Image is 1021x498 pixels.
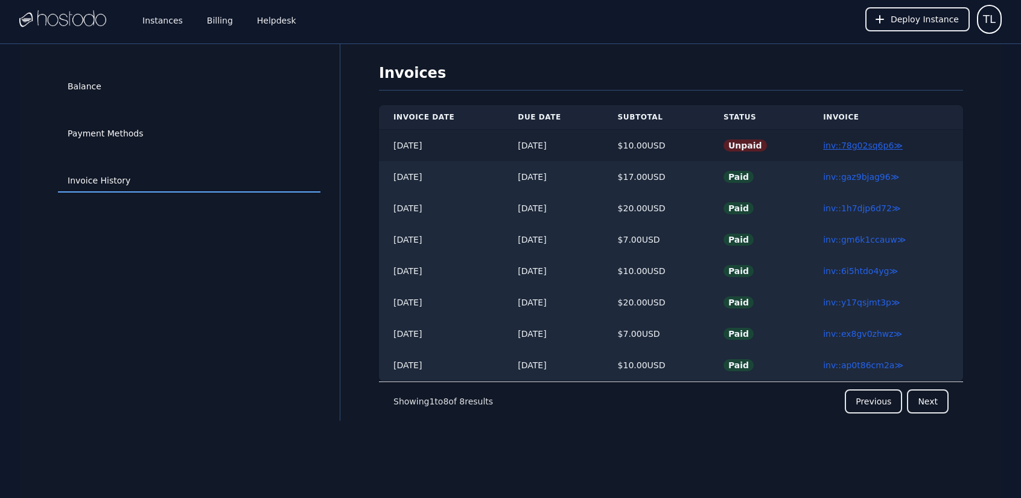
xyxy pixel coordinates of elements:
span: Paid [724,296,754,308]
th: Subtotal [603,105,709,130]
td: [DATE] [503,193,603,224]
div: $ 20.00 USD [618,202,695,214]
div: $ 17.00 USD [618,171,695,183]
td: [DATE] [503,130,603,162]
a: inv::gm6k1ccauw≫ [823,235,906,244]
div: $ 20.00 USD [618,296,695,308]
button: Deploy Instance [865,7,970,31]
td: [DATE] [503,255,603,287]
span: TL [983,11,996,28]
span: Paid [724,359,754,371]
td: [DATE] [379,224,503,255]
span: Deploy Instance [891,13,959,25]
td: [DATE] [379,193,503,224]
td: [DATE] [503,350,603,381]
th: Invoice [809,105,963,130]
span: 8 [459,397,465,406]
span: Paid [724,234,754,246]
th: Invoice Date [379,105,503,130]
span: Paid [724,265,754,277]
td: [DATE] [503,224,603,255]
a: inv::gaz9bjag96≫ [823,172,899,182]
p: Showing to of results [393,395,493,407]
td: [DATE] [379,350,503,381]
th: Status [709,105,809,130]
div: $ 10.00 USD [618,139,695,152]
td: [DATE] [503,287,603,318]
button: Next [907,389,949,413]
a: Payment Methods [58,123,320,145]
td: [DATE] [379,255,503,287]
span: Paid [724,328,754,340]
button: Previous [845,389,902,413]
a: Balance [58,75,320,98]
img: Logo [19,10,106,28]
div: $ 7.00 USD [618,234,695,246]
h1: Invoices [379,63,963,91]
td: [DATE] [503,318,603,350]
td: [DATE] [379,161,503,193]
nav: Pagination [379,381,963,421]
a: inv::6i5htdo4yg≫ [823,266,898,276]
td: [DATE] [379,130,503,162]
span: 8 [443,397,448,406]
a: inv::78g02sq6p6≫ [823,141,903,150]
a: inv::1h7djp6d72≫ [823,203,900,213]
td: [DATE] [503,161,603,193]
td: [DATE] [379,287,503,318]
span: Paid [724,202,754,214]
td: [DATE] [379,318,503,350]
div: $ 10.00 USD [618,265,695,277]
span: 1 [429,397,434,406]
span: Paid [724,171,754,183]
a: Invoice History [58,170,320,193]
a: inv::y17qsjmt3p≫ [823,298,900,307]
div: $ 7.00 USD [618,328,695,340]
div: $ 10.00 USD [618,359,695,371]
a: inv::ex8gv0zhwz≫ [823,329,902,339]
button: User menu [977,5,1002,34]
span: Unpaid [724,139,767,152]
a: inv::ap0t86cm2a≫ [823,360,903,370]
th: Due Date [503,105,603,130]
